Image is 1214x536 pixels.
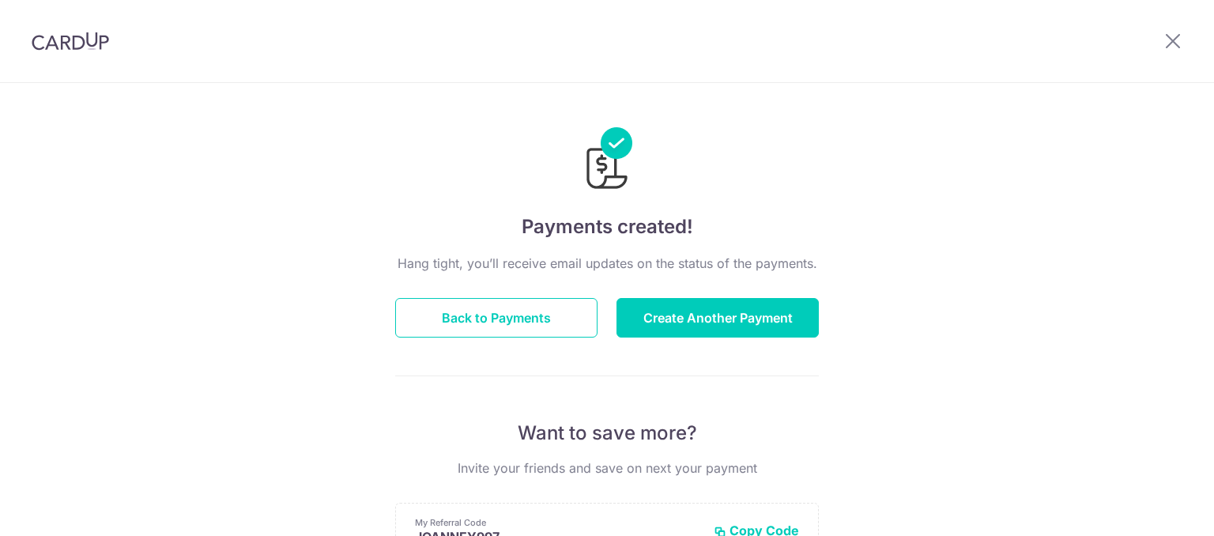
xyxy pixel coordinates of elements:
[395,421,819,446] p: Want to save more?
[395,298,598,338] button: Back to Payments
[32,32,109,51] img: CardUp
[415,516,701,529] p: My Referral Code
[582,127,632,194] img: Payments
[616,298,819,338] button: Create Another Payment
[395,459,819,477] p: Invite your friends and save on next your payment
[395,254,819,273] p: Hang tight, you’ll receive email updates on the status of the payments.
[395,213,819,241] h4: Payments created!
